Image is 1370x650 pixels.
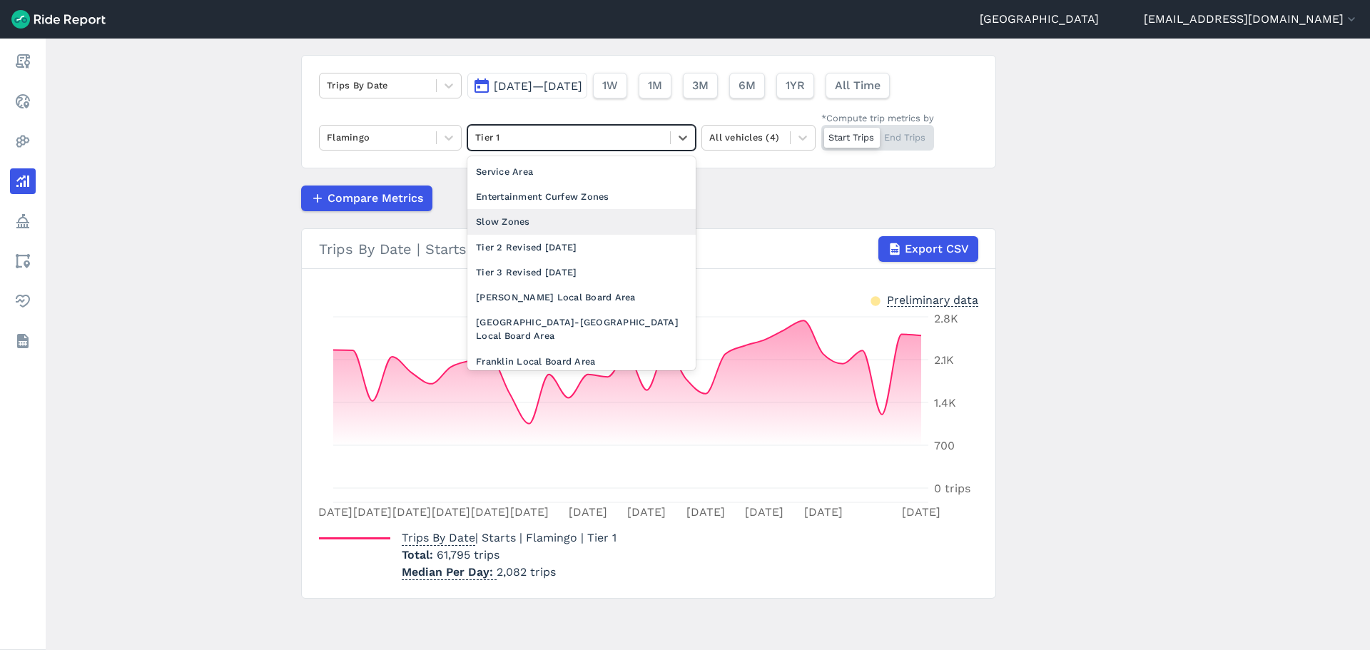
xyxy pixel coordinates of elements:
span: [DATE]—[DATE] [494,79,582,93]
span: 3M [692,77,709,94]
span: Trips By Date [402,527,475,546]
tspan: [DATE] [804,505,843,519]
tspan: [DATE] [314,505,352,519]
tspan: [DATE] [569,505,607,519]
tspan: [DATE] [392,505,431,519]
button: 3M [683,73,718,98]
a: Report [10,49,36,74]
button: 1YR [776,73,814,98]
tspan: [DATE] [353,505,392,519]
a: Realtime [10,88,36,114]
div: Service Area [467,159,696,184]
span: 61,795 trips [437,548,499,562]
img: Ride Report [11,10,106,29]
div: Tier 2 Revised [DATE] [467,235,696,260]
tspan: [DATE] [627,505,666,519]
div: Trips By Date | Starts | Flamingo | Tier 1 [319,236,978,262]
button: All Time [826,73,890,98]
span: All Time [835,77,881,94]
div: Franklin Local Board Area [467,349,696,374]
tspan: [DATE] [432,505,470,519]
button: 1M [639,73,671,98]
tspan: [DATE] [745,505,783,519]
a: Areas [10,248,36,274]
span: 1YR [786,77,805,94]
p: 2,082 trips [402,564,616,581]
span: 1M [648,77,662,94]
tspan: [DATE] [510,505,549,519]
span: 6M [739,77,756,94]
tspan: 2.1K [934,353,954,367]
a: Health [10,288,36,314]
tspan: 1.4K [934,396,956,410]
div: [GEOGRAPHIC_DATA]-[GEOGRAPHIC_DATA] Local Board Area [467,310,696,348]
tspan: [DATE] [686,505,725,519]
div: Preliminary data [887,292,978,307]
button: [EMAIL_ADDRESS][DOMAIN_NAME] [1144,11,1359,28]
button: Compare Metrics [301,186,432,211]
span: Total [402,548,437,562]
div: Slow Zones [467,209,696,234]
span: | Starts | Flamingo | Tier 1 [402,531,616,544]
span: Compare Metrics [328,190,423,207]
a: Analyze [10,168,36,194]
span: Export CSV [905,240,969,258]
tspan: 700 [934,439,955,452]
a: [GEOGRAPHIC_DATA] [980,11,1099,28]
span: Median Per Day [402,561,497,580]
a: Heatmaps [10,128,36,154]
div: Entertainment Curfew Zones [467,184,696,209]
tspan: [DATE] [471,505,509,519]
button: 6M [729,73,765,98]
a: Policy [10,208,36,234]
tspan: 2.8K [934,312,958,325]
span: 1W [602,77,618,94]
tspan: 0 trips [934,482,970,495]
div: *Compute trip metrics by [821,111,934,125]
tspan: [DATE] [902,505,940,519]
div: [PERSON_NAME] Local Board Area [467,285,696,310]
a: Datasets [10,328,36,354]
button: Export CSV [878,236,978,262]
button: [DATE]—[DATE] [467,73,587,98]
button: 1W [593,73,627,98]
div: Tier 3 Revised [DATE] [467,260,696,285]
